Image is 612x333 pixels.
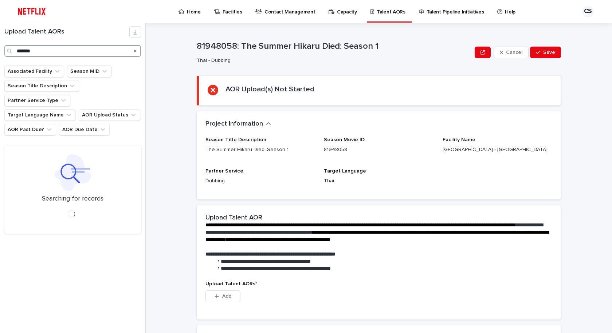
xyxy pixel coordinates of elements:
h2: AOR Upload(s) Not Started [225,85,314,94]
img: ifQbXi3ZQGMSEF7WDB7W [15,4,49,19]
h2: Upload Talent AOR [205,214,262,222]
div: CS [582,6,594,17]
span: Add [222,294,231,299]
span: Save [543,50,555,55]
button: Associated Facility [4,66,64,77]
button: AOR Upload Status [79,109,140,121]
p: Thai [324,177,433,185]
p: [GEOGRAPHIC_DATA] - [GEOGRAPHIC_DATA] [443,146,552,154]
input: Search [4,45,141,57]
span: Cancel [506,50,522,55]
button: Save [530,47,561,58]
button: Add [205,290,240,302]
p: 81948058 [324,146,433,154]
p: Thai - Dubbing [197,58,469,64]
p: Searching for records [42,195,103,203]
p: Dubbing [205,177,315,185]
span: Facility Name [443,137,475,142]
p: The Summer Hikaru Died: Season 1 [205,146,315,154]
h2: Project Information [205,120,263,128]
button: Project Information [205,120,271,128]
span: Upload Talent AORs [205,281,257,286]
span: Target Language [324,169,366,174]
span: Season Title Description [205,137,266,142]
button: Cancel [494,47,529,58]
button: Target Language Name [4,109,76,121]
button: Partner Service Type [4,95,70,106]
h1: Upload Talent AORs [4,28,129,36]
button: Season MID [67,66,111,77]
span: Season Movie ID [324,137,365,142]
button: AOR Due Date [59,124,110,135]
button: Season Title Description [4,80,79,92]
button: AOR Past Due? [4,124,56,135]
span: Partner Service [205,169,243,174]
p: 81948058: The Summer Hikaru Died: Season 1 [197,41,472,52]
